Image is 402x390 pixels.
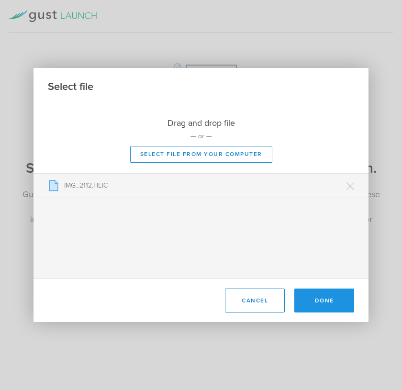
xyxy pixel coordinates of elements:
p: Drag and drop file [33,117,368,129]
button: Select file from your computer [130,146,272,163]
iframe: Chat Widget [354,315,402,361]
h2: Select file [48,80,93,94]
button: Cancel [225,289,285,312]
button: Done [294,289,354,312]
em: — or — [190,132,212,140]
p: IMG_2112.HEIC [59,181,354,190]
